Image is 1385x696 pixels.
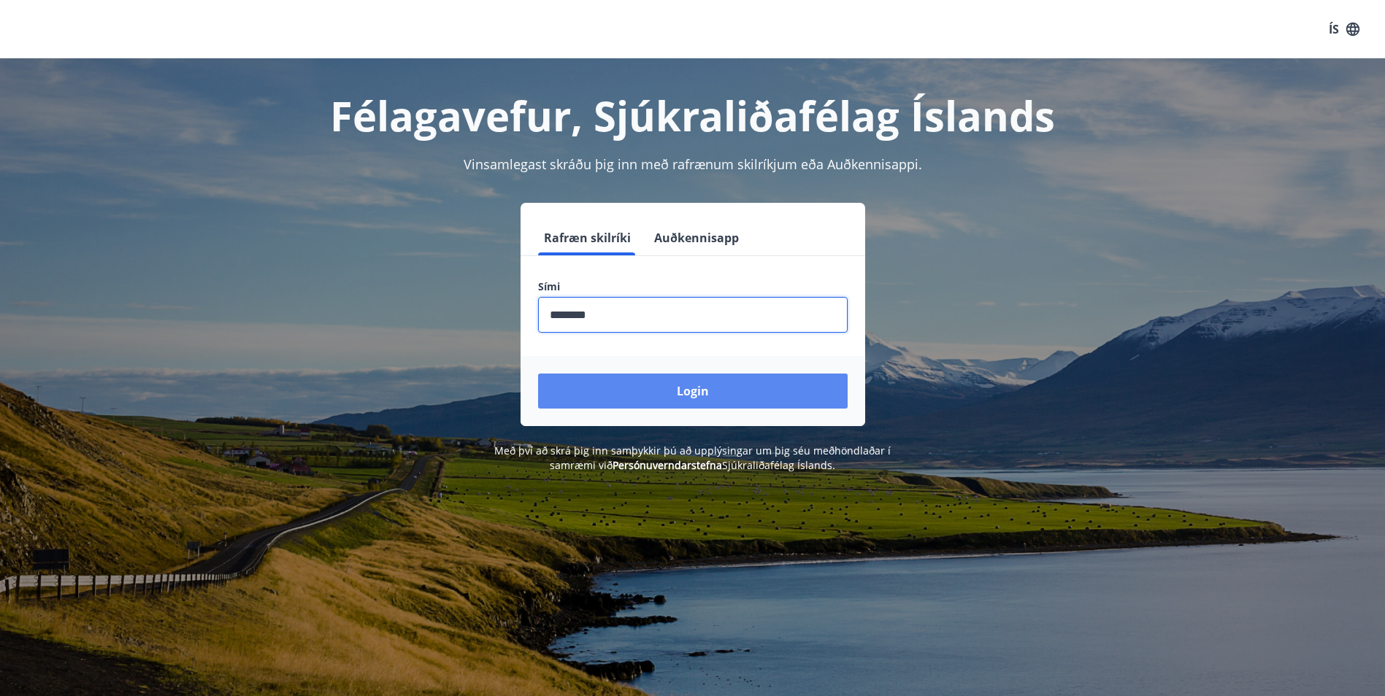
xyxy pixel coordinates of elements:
[538,374,848,409] button: Login
[494,444,891,472] span: Með því að skrá þig inn samþykkir þú að upplýsingar um þig séu meðhöndlaðar í samræmi við Sjúkral...
[538,220,637,255] button: Rafræn skilríki
[1321,16,1367,42] button: ÍS
[185,88,1201,143] h1: Félagavefur, Sjúkraliðafélag Íslands
[464,155,922,173] span: Vinsamlegast skráðu þig inn með rafrænum skilríkjum eða Auðkennisappi.
[648,220,745,255] button: Auðkennisapp
[538,279,848,294] label: Sími
[613,458,722,472] a: Persónuverndarstefna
